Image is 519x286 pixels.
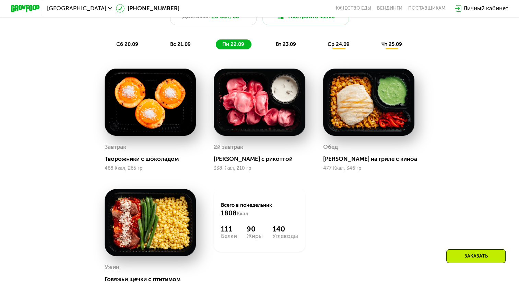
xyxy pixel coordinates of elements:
[381,41,402,47] span: чт 25.09
[247,233,263,239] div: Жиры
[105,262,119,273] div: Ужин
[276,41,296,47] span: вт 23.09
[328,41,350,47] span: ср 24.09
[47,5,106,11] span: [GEOGRAPHIC_DATA]
[214,155,311,163] div: [PERSON_NAME] с рикоттой
[408,5,446,11] div: поставщикам
[335,5,371,11] a: Качество еды
[221,202,298,217] div: Всего в понедельник
[221,225,237,233] div: 111
[105,142,126,153] div: Завтрак
[221,209,237,217] span: 1808
[214,142,243,153] div: 2й завтрак
[105,166,196,171] div: 488 Ккал, 265 гр
[237,211,248,217] span: Ккал
[272,225,298,233] div: 140
[323,166,414,171] div: 477 Ккал, 346 гр
[170,41,191,47] span: вс 21.09
[272,233,298,239] div: Углеводы
[214,166,305,171] div: 338 Ккал, 210 гр
[377,5,402,11] a: Вендинги
[105,276,202,283] div: Говяжьи щечки с птитимом
[116,4,179,13] a: [PHONE_NUMBER]
[323,142,338,153] div: Обед
[105,155,202,163] div: Творожники с шоколадом
[463,4,508,13] div: Личный кабинет
[323,155,420,163] div: [PERSON_NAME] на гриле с киноа
[116,41,138,47] span: сб 20.09
[446,249,506,263] div: Заказать
[221,233,237,239] div: Белки
[222,41,244,47] span: пн 22.09
[247,225,263,233] div: 90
